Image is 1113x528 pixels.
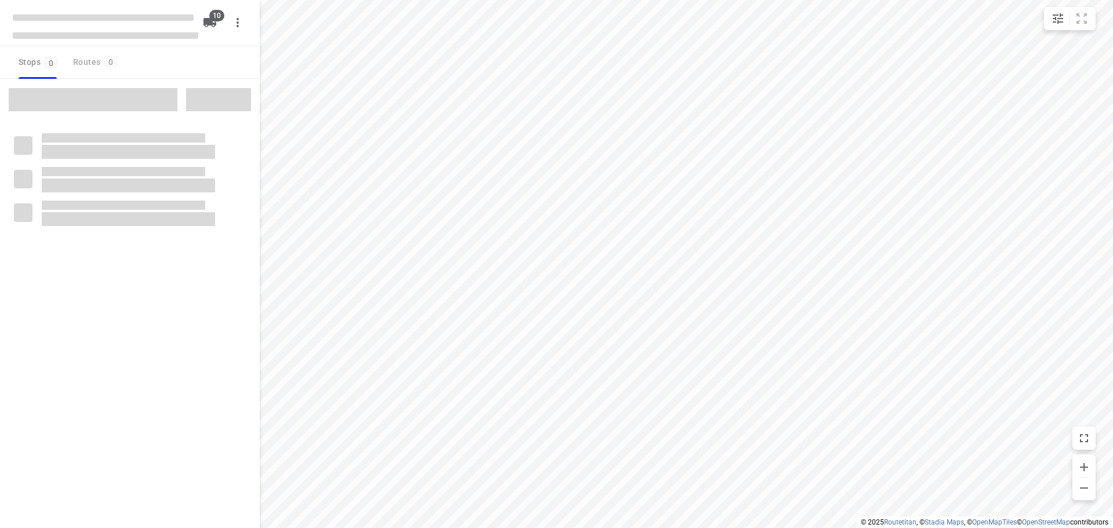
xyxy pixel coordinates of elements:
[972,518,1017,526] a: OpenMapTiles
[1046,7,1070,30] button: Map settings
[925,518,964,526] a: Stadia Maps
[1044,7,1096,30] div: small contained button group
[861,518,1108,526] li: © 2025 , © , © © contributors
[1022,518,1070,526] a: OpenStreetMap
[884,518,916,526] a: Routetitan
